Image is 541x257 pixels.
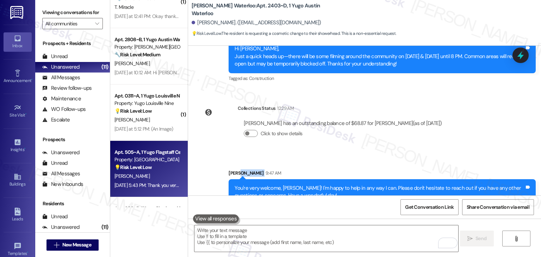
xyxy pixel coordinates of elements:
[238,105,275,112] div: Collections Status
[35,40,110,47] div: Prospects + Residents
[114,205,180,212] div: Apt. 609~B, 1 Yugo Cincinnati Deacon
[54,242,59,248] i: 
[275,105,294,112] div: 12:29 AM
[42,224,80,231] div: Unanswered
[114,126,173,132] div: [DATE] at 5:12 PM: (An Image)
[42,53,68,60] div: Unread
[35,136,110,143] div: Prospects
[229,73,536,83] div: Tagged as:
[194,225,458,252] textarea: To enrich screen reader interactions, please activate Accessibility in Grammarly extension settings
[42,116,70,124] div: Escalate
[229,169,536,179] div: [PERSON_NAME]
[10,6,25,19] img: ResiDesk Logo
[244,120,442,127] div: [PERSON_NAME] has an outstanding balance of $68.87 for [PERSON_NAME] (as of [DATE])
[42,106,86,113] div: WO Follow-ups
[31,77,32,82] span: •
[114,182,192,188] div: [DATE] 5:43 PM: Thank you very much
[114,156,180,163] div: Property: [GEOGRAPHIC_DATA]
[27,250,28,255] span: •
[95,21,99,26] i: 
[462,199,534,215] button: Share Conversation via email
[114,51,160,58] strong: 🔧 Risk Level: Medium
[114,36,180,43] div: Apt. 2808~B, 1 Yugo Austin Waterloo
[460,231,494,246] button: Send
[400,199,458,215] button: Get Conversation Link
[114,100,180,107] div: Property: Yugo Louisville Nine
[42,181,83,188] div: New Inbounds
[42,95,81,102] div: Maintenance
[114,92,180,100] div: Apt. 0311~A, 1 Yugo Louisville Nine
[475,235,486,242] span: Send
[467,236,473,242] i: 
[264,169,281,177] div: 9:47 AM
[405,203,454,211] span: Get Conversation Link
[114,149,180,156] div: Apt. 505~A, 1 Yugo Flagstaff Central
[42,213,68,220] div: Unread
[114,108,152,114] strong: 💡 Risk Level: Low
[45,18,92,29] input: All communities
[24,146,25,151] span: •
[42,84,92,92] div: Review follow-ups
[114,43,180,51] div: Property: [PERSON_NAME][GEOGRAPHIC_DATA]
[62,241,91,249] span: New Message
[42,7,103,18] label: Viewing conversations for
[114,164,152,170] strong: 💡 Risk Level: Low
[114,13,184,19] div: [DATE] at 12:41 PM: Okay thank you
[46,239,99,251] button: New Message
[235,45,524,68] div: Hi [PERSON_NAME], Just a quick heads up—there will be some filming around the community on [DATE]...
[261,130,302,137] label: Click to show details
[192,2,332,17] b: [PERSON_NAME] Waterloo: Apt. 2403~D, 1 Yugo Austin Waterloo
[4,136,32,155] a: Insights •
[42,74,80,81] div: All Messages
[114,69,357,76] div: [DATE] at 10:12 AM: Hi [PERSON_NAME]! Quick question, I can't find my fob. Can I go downstairs an...
[114,117,150,123] span: [PERSON_NAME]
[235,184,524,200] div: You're very welcome, [PERSON_NAME]! I'm happy to help in any way I can. Please don't hesitate to ...
[35,200,110,207] div: Residents
[514,236,519,242] i: 
[467,203,529,211] span: Share Conversation via email
[114,60,150,67] span: [PERSON_NAME]
[192,30,396,37] span: : The resident is requesting a cosmetic change to their showerhead. This is a non-essential request.
[100,222,110,233] div: (11)
[42,149,80,156] div: Unanswered
[249,75,274,81] span: Construction
[42,63,80,71] div: Unanswered
[25,112,26,117] span: •
[4,206,32,225] a: Leads
[42,159,68,167] div: Unread
[100,62,110,73] div: (11)
[114,173,150,179] span: [PERSON_NAME]
[114,4,133,10] span: T. Miracle
[192,31,221,36] strong: 💡 Risk Level: Low
[4,32,32,51] a: Inbox
[4,102,32,121] a: Site Visit •
[42,170,80,177] div: All Messages
[4,171,32,190] a: Buildings
[192,19,321,26] div: [PERSON_NAME]. ([EMAIL_ADDRESS][DOMAIN_NAME])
